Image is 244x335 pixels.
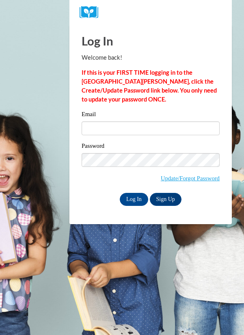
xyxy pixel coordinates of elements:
[161,175,220,182] a: Update/Forgot Password
[150,193,181,206] a: Sign Up
[82,111,220,119] label: Email
[82,32,220,49] h1: Log In
[80,6,104,19] img: Logo brand
[82,143,220,151] label: Password
[80,6,222,19] a: COX Campus
[120,193,148,206] input: Log In
[82,53,220,62] p: Welcome back!
[82,69,217,103] strong: If this is your FIRST TIME logging in to the [GEOGRAPHIC_DATA][PERSON_NAME], click the Create/Upd...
